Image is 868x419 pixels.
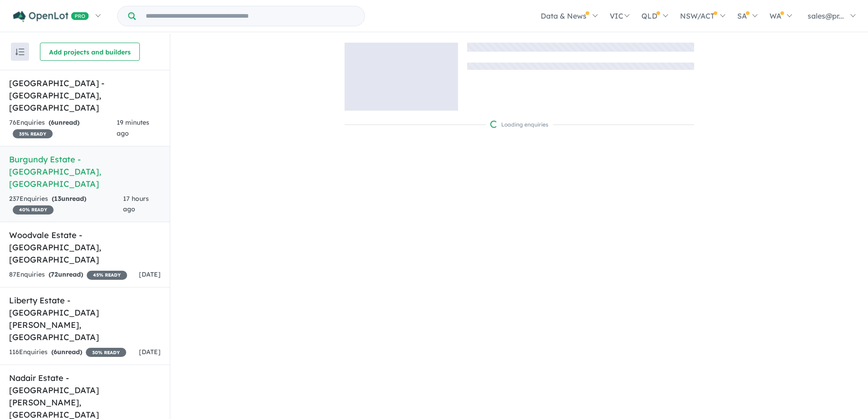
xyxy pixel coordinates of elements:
span: [DATE] [139,270,161,278]
span: 35 % READY [13,129,53,138]
span: 72 [51,270,58,278]
div: 76 Enquir ies [9,117,117,139]
h5: Woodvale Estate - [GEOGRAPHIC_DATA] , [GEOGRAPHIC_DATA] [9,229,161,266]
span: 6 [54,348,57,356]
div: 237 Enquir ies [9,194,123,215]
input: Try estate name, suburb, builder or developer [138,6,363,26]
img: sort.svg [15,49,25,55]
span: 13 [54,195,61,203]
h5: Liberty Estate - [GEOGRAPHIC_DATA][PERSON_NAME] , [GEOGRAPHIC_DATA] [9,294,161,343]
div: 87 Enquir ies [9,269,127,280]
span: sales@pr... [808,11,844,20]
h5: Burgundy Estate - [GEOGRAPHIC_DATA] , [GEOGRAPHIC_DATA] [9,153,161,190]
strong: ( unread) [51,348,82,356]
img: Openlot PRO Logo White [13,11,89,22]
span: 17 hours ago [123,195,149,214]
span: 30 % READY [86,348,126,357]
strong: ( unread) [52,195,86,203]
strong: ( unread) [49,270,83,278]
span: 40 % READY [13,205,54,214]
div: Loading enquiries [490,120,548,129]
span: 6 [51,118,54,127]
h5: [GEOGRAPHIC_DATA] - [GEOGRAPHIC_DATA] , [GEOGRAPHIC_DATA] [9,77,161,114]
strong: ( unread) [49,118,79,127]
button: Add projects and builders [40,43,140,61]
span: 19 minutes ago [117,118,149,137]
span: 45 % READY [87,271,127,280]
div: 116 Enquir ies [9,347,126,358]
span: [DATE] [139,348,161,356]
